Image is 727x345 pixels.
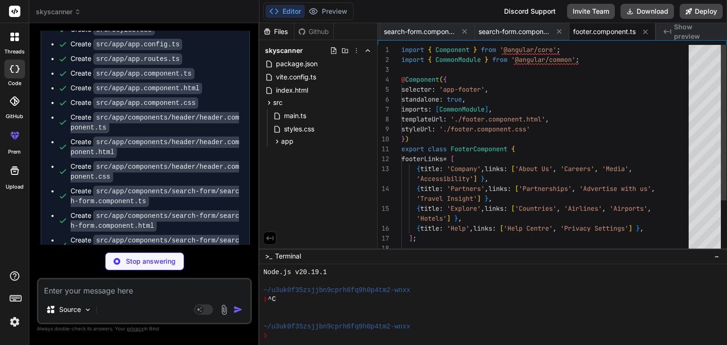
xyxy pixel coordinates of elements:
span: selector [401,85,432,94]
div: 11 [378,144,389,154]
div: Create [71,69,195,78]
span: } [481,174,485,183]
span: CommonModule [439,105,485,113]
span: ] [629,224,632,233]
span: Component [405,75,439,84]
button: Preview [305,5,351,18]
label: code [8,79,21,87]
div: 4 [378,75,389,85]
code: src/app/components/header/header.component.html [71,137,239,158]
span: './footer.component.css' [439,125,530,133]
div: 16 [378,224,389,233]
div: Create [71,25,155,34]
div: Create [71,83,202,93]
span: ) [405,135,409,143]
span: [ [511,204,515,213]
div: Files [259,27,294,36]
code: src/app/components/header/header.component.css [71,161,239,182]
span: : [504,164,507,173]
span: , [557,204,560,213]
div: 8 [378,114,389,124]
span: title [420,204,439,213]
span: ] [477,194,481,203]
div: 2 [378,55,389,65]
span: './footer.component.html' [451,115,545,123]
span: footer.component.ts [573,27,636,36]
button: Deploy [680,4,723,19]
div: 3 [378,65,389,75]
span: } [636,224,640,233]
span: ❯ [263,331,268,340]
div: 10 [378,134,389,144]
span: , [629,164,632,173]
div: 1 [378,45,389,55]
span: , [545,115,549,123]
span: search-form.component.html [384,27,455,36]
div: 5 [378,85,389,95]
span: ❯ [263,295,268,304]
span: ^C [268,295,276,304]
button: Editor [266,5,305,18]
span: styles.css [283,123,315,135]
span: package.json [275,58,319,69]
span: title [420,224,439,233]
span: @ [401,75,405,84]
span: [ [451,155,454,163]
span: : [432,85,435,94]
span: 'Help' [447,224,470,233]
span: } [473,45,477,54]
span: Show preview [674,22,719,41]
span: { [417,204,420,213]
img: settings [7,314,23,330]
code: src/app/components/search-form/search-form.component.css [71,235,239,256]
span: 'Privacy Settings' [560,224,629,233]
img: attachment [219,304,230,315]
span: search-form.component.css [479,27,550,36]
span: true [447,95,462,103]
span: ~/u3uk0f35zsjjbn9cprh6fq9h0p4tm2-wnxx [263,322,410,331]
span: links [473,224,492,233]
span: links [485,204,504,213]
span: : [504,204,507,213]
div: Create [71,54,182,64]
span: 'Partnerships' [519,184,572,193]
span: 'Countries' [515,204,557,213]
span: title [420,164,439,173]
code: src/app/app.config.ts [93,39,182,50]
label: threads [4,48,25,56]
span: ] [409,234,413,242]
div: 18 [378,243,389,253]
span: 'Media' [602,164,629,173]
span: , [458,214,462,223]
code: src/app/app.component.css [93,97,198,109]
span: { [428,45,432,54]
span: 'About Us' [515,164,553,173]
span: ~/u3uk0f35zsjjbn9cprh6fq9h0p4tm2-wnxx [263,286,410,295]
span: , [470,224,473,233]
span: : [507,184,511,193]
span: 'Hotels' [417,214,447,223]
div: Create [71,162,240,181]
span: main.ts [283,110,307,121]
span: app [281,137,293,146]
div: 15 [378,204,389,214]
div: 7 [378,104,389,114]
code: src/app/components/header/header.component.ts [71,112,239,133]
span: , [488,105,492,113]
div: Create [71,98,198,108]
span: , [481,164,485,173]
div: 9 [378,124,389,134]
button: Download [621,4,674,19]
span: 'Travel Insight' [417,194,477,203]
span: Component [435,45,470,54]
span: from [492,55,507,64]
label: prem [8,148,21,156]
span: 'Accessibility' [417,174,473,183]
span: , [462,95,466,103]
span: { [428,55,432,64]
span: import [401,45,424,54]
span: [ [500,224,504,233]
span: ] [473,174,477,183]
label: GitHub [6,112,23,121]
span: Node.js v20.19.1 [263,268,327,277]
